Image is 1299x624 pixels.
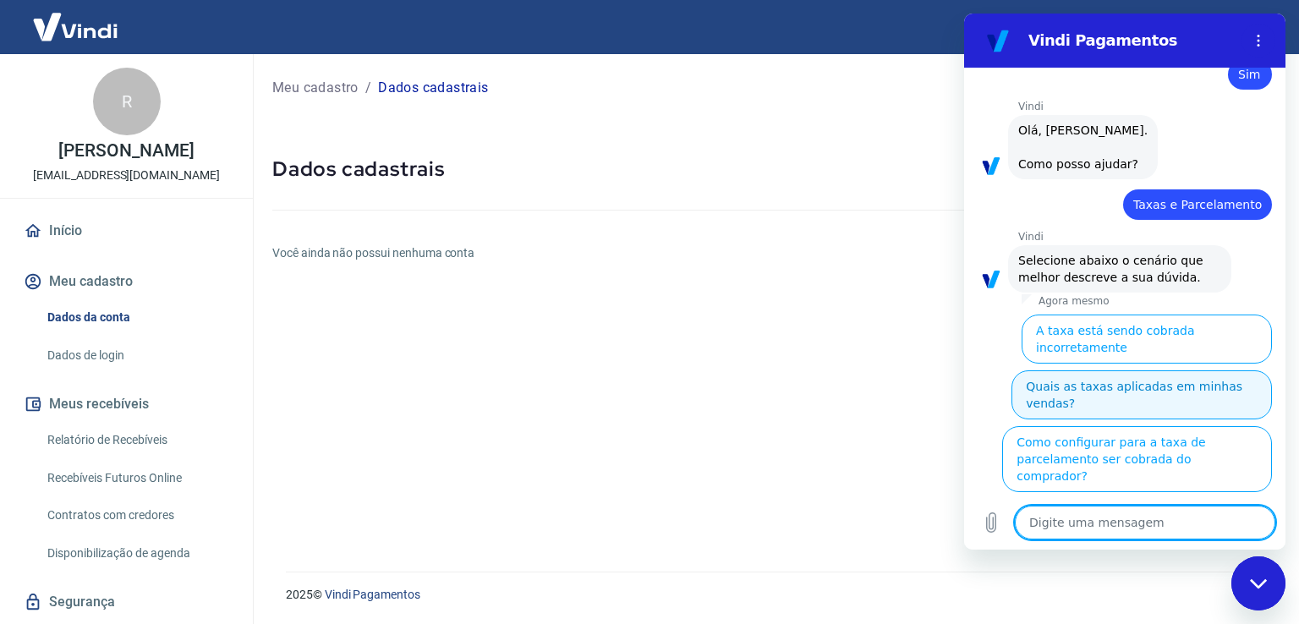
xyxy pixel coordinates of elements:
h5: Dados cadastrais [272,156,1279,183]
a: Disponibilização de agenda [41,536,233,571]
button: Meu cadastro [20,263,233,300]
a: Início [20,212,233,249]
a: Meu cadastro [272,78,359,98]
a: Segurança [20,583,233,621]
div: R [93,68,161,135]
img: Vindi [20,1,130,52]
button: Meus recebíveis [20,386,233,423]
p: [PERSON_NAME] [58,142,194,160]
button: Sair [1218,12,1279,43]
iframe: Janela de mensagens [964,14,1285,550]
a: Vindi Pagamentos [325,588,420,601]
iframe: Botão para abrir a janela de mensagens, conversa em andamento [1231,556,1285,610]
a: Relatório de Recebíveis [41,423,233,457]
a: Dados da conta [41,300,233,335]
p: Dados cadastrais [378,78,488,98]
h6: Você ainda não possui nenhuma conta [272,244,1279,262]
a: Contratos com credores [41,498,233,533]
p: 2025 © [286,586,1258,604]
a: Recebíveis Futuros Online [41,461,233,495]
p: [EMAIL_ADDRESS][DOMAIN_NAME] [33,167,220,184]
a: Dados de login [41,338,233,373]
p: / [365,78,371,98]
